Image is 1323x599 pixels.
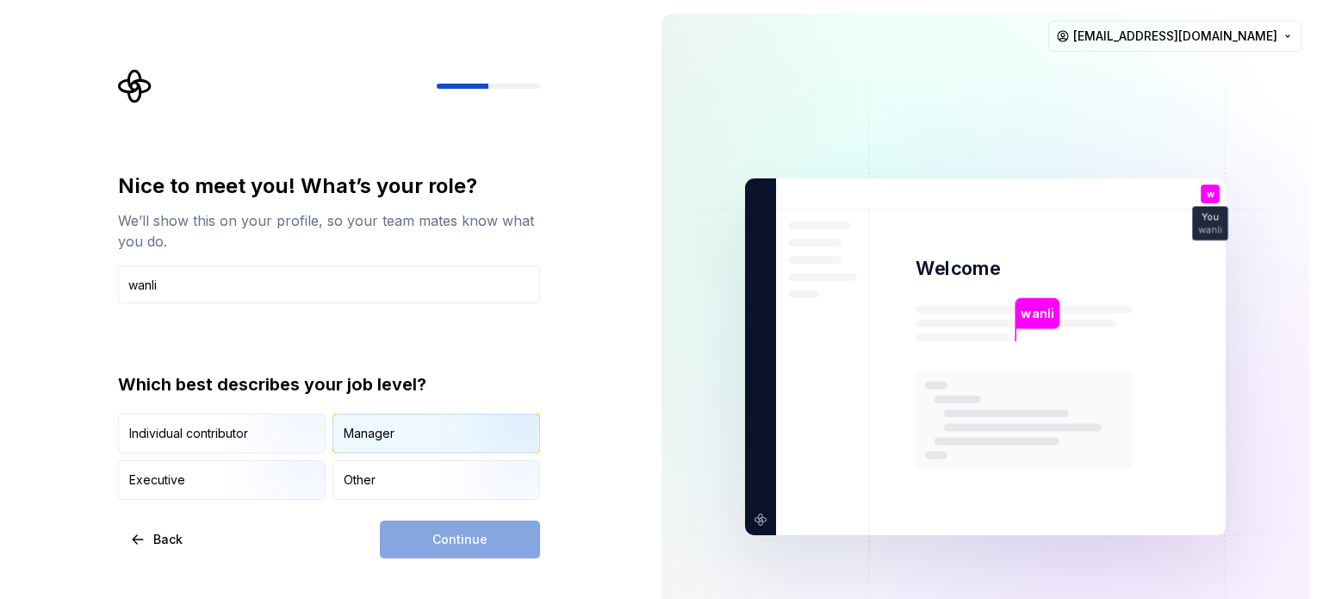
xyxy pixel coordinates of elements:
[118,210,540,252] div: We’ll show this on your profile, so your team mates know what you do.
[118,372,540,396] div: Which best describes your job level?
[118,172,540,200] div: Nice to meet you! What’s your role?
[118,265,540,303] input: Job title
[1199,225,1222,234] p: wanli
[1073,28,1277,45] span: [EMAIL_ADDRESS][DOMAIN_NAME]
[1207,190,1214,199] p: w
[1021,304,1053,323] p: wanli
[1048,21,1302,52] button: [EMAIL_ADDRESS][DOMAIN_NAME]
[129,425,248,442] div: Individual contributor
[153,531,183,548] span: Back
[118,521,197,558] button: Back
[129,471,185,489] div: Executive
[1202,213,1219,222] p: You
[344,425,394,442] div: Manager
[344,471,376,489] div: Other
[916,256,1000,281] p: Welcome
[118,69,152,103] svg: Supernova Logo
